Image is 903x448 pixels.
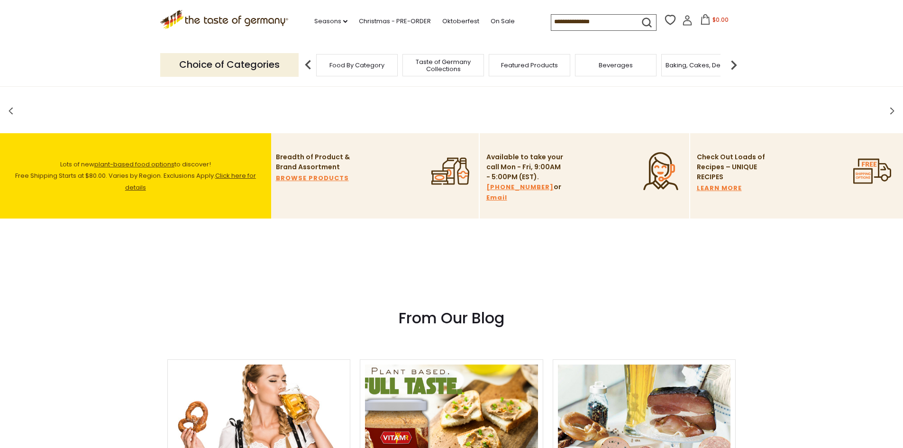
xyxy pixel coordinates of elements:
a: Taste of Germany Collections [405,58,481,73]
a: LEARN MORE [697,183,742,193]
span: Lots of new to discover! Free Shipping Starts at $80.00. Varies by Region. Exclusions Apply. [15,160,256,192]
img: next arrow [724,55,743,74]
p: Breadth of Product & Brand Assortment [276,152,354,172]
a: Featured Products [501,62,558,69]
a: Oktoberfest [442,16,479,27]
a: Food By Category [329,62,384,69]
img: previous arrow [299,55,318,74]
span: $0.00 [712,16,729,24]
p: Check Out Loads of Recipes – UNIQUE RECIPES [697,152,766,182]
a: Email [486,192,507,203]
a: Beverages [599,62,633,69]
a: On Sale [491,16,515,27]
p: Choice of Categories [160,53,299,76]
a: BROWSE PRODUCTS [276,173,349,183]
a: Christmas - PRE-ORDER [359,16,431,27]
a: [PHONE_NUMBER] [486,182,554,192]
p: Available to take your call Mon - Fri, 9:00AM - 5:00PM (EST). or [486,152,565,203]
a: plant-based food options [94,160,174,169]
a: Baking, Cakes, Desserts [666,62,739,69]
h3: From Our Blog [167,309,736,328]
a: Seasons [314,16,347,27]
button: $0.00 [694,14,735,28]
